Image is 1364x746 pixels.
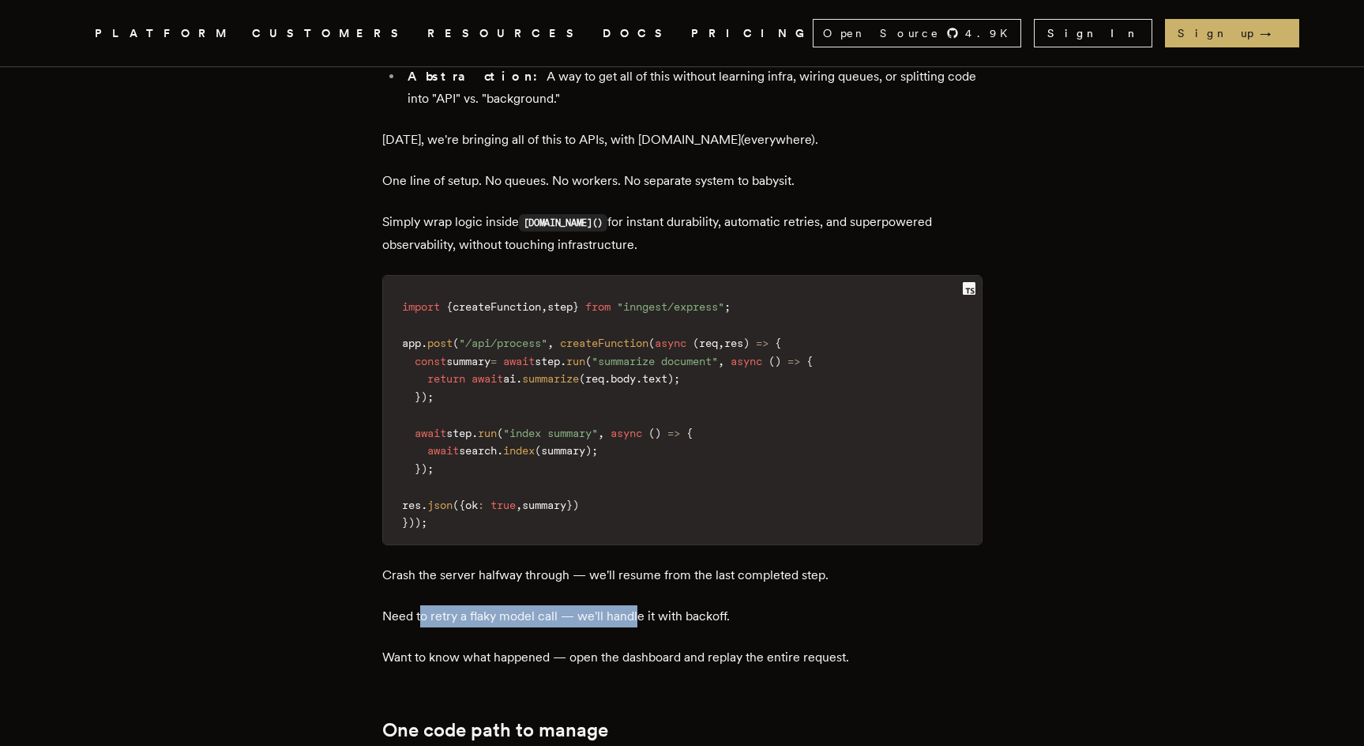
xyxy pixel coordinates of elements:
[478,499,484,511] span: :
[604,372,611,385] span: .
[421,516,427,529] span: ;
[787,355,800,367] span: =>
[617,300,724,313] span: "inngest/express"
[382,605,983,627] p: Need to retry a flaky model call — we'll handle it with backoff.
[667,427,680,439] span: =>
[642,372,667,385] span: text
[453,337,459,349] span: (
[724,300,731,313] span: ;
[592,355,718,367] span: "summarize document"
[519,214,608,232] code: [DOMAIN_NAME]()
[472,372,503,385] span: await
[421,390,427,403] span: )
[655,427,661,439] span: )
[402,337,421,349] span: app
[427,337,453,349] span: post
[585,300,611,313] span: from
[547,300,573,313] span: step
[655,337,686,349] span: async
[724,337,743,349] span: res
[560,337,648,349] span: createFunction
[667,372,674,385] span: )
[421,499,427,511] span: .
[768,355,775,367] span: (
[566,499,573,511] span: }
[693,337,699,349] span: (
[421,337,427,349] span: .
[648,337,655,349] span: (
[503,355,535,367] span: await
[603,24,672,43] a: DOCS
[408,516,415,529] span: )
[560,355,566,367] span: .
[731,355,762,367] span: async
[497,427,503,439] span: (
[1034,19,1152,47] a: Sign In
[535,444,541,457] span: (
[427,444,459,457] span: await
[756,337,768,349] span: =>
[598,427,604,439] span: ,
[503,444,535,457] span: index
[718,355,724,367] span: ,
[775,337,781,349] span: {
[541,300,547,313] span: ,
[965,25,1017,41] span: 4.9 K
[421,462,427,475] span: )
[573,499,579,511] span: )
[611,427,642,439] span: async
[691,24,813,43] a: PRICING
[453,499,459,511] span: (
[743,337,750,349] span: )
[453,300,541,313] span: createFunction
[566,355,585,367] span: run
[382,211,983,256] p: Simply wrap logic inside for instant durability, automatic retries, and superpowered observabilit...
[823,25,940,41] span: Open Source
[1165,19,1299,47] a: Sign up
[648,427,655,439] span: (
[402,300,440,313] span: import
[674,372,680,385] span: ;
[516,372,522,385] span: .
[382,129,983,151] p: [DATE], we're bringing all of this to APIs, with [DOMAIN_NAME](everywhere).
[427,372,465,385] span: return
[718,337,724,349] span: ,
[699,337,718,349] span: req
[465,499,478,511] span: ok
[382,646,983,669] p: Want to know what happened — open the dashboard and replay the entire request.
[636,372,642,385] span: .
[415,462,421,475] span: }
[472,427,478,439] span: .
[478,427,497,439] span: run
[403,66,983,110] li: A way to get all of this without learning infra, wiring queues, or splitting code into "API" vs. ...
[585,355,592,367] span: (
[490,499,516,511] span: true
[459,337,547,349] span: "/api/process"
[522,499,566,511] span: summary
[611,372,636,385] span: body
[573,300,579,313] span: }
[1260,25,1287,41] span: →
[541,444,585,457] span: summary
[415,390,421,403] span: }
[427,462,434,475] span: ;
[382,719,983,741] h2: One code path to manage
[446,355,490,367] span: summary
[382,170,983,192] p: One line of setup. No queues. No workers. No separate system to babysit.
[427,499,453,511] span: json
[503,372,516,385] span: ai
[415,516,421,529] span: )
[95,24,233,43] button: PLATFORM
[585,444,592,457] span: )
[459,444,497,457] span: search
[427,24,584,43] button: RESOURCES
[402,499,421,511] span: res
[415,427,446,439] span: await
[459,499,465,511] span: {
[446,300,453,313] span: {
[592,444,598,457] span: ;
[579,372,585,385] span: (
[535,355,560,367] span: step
